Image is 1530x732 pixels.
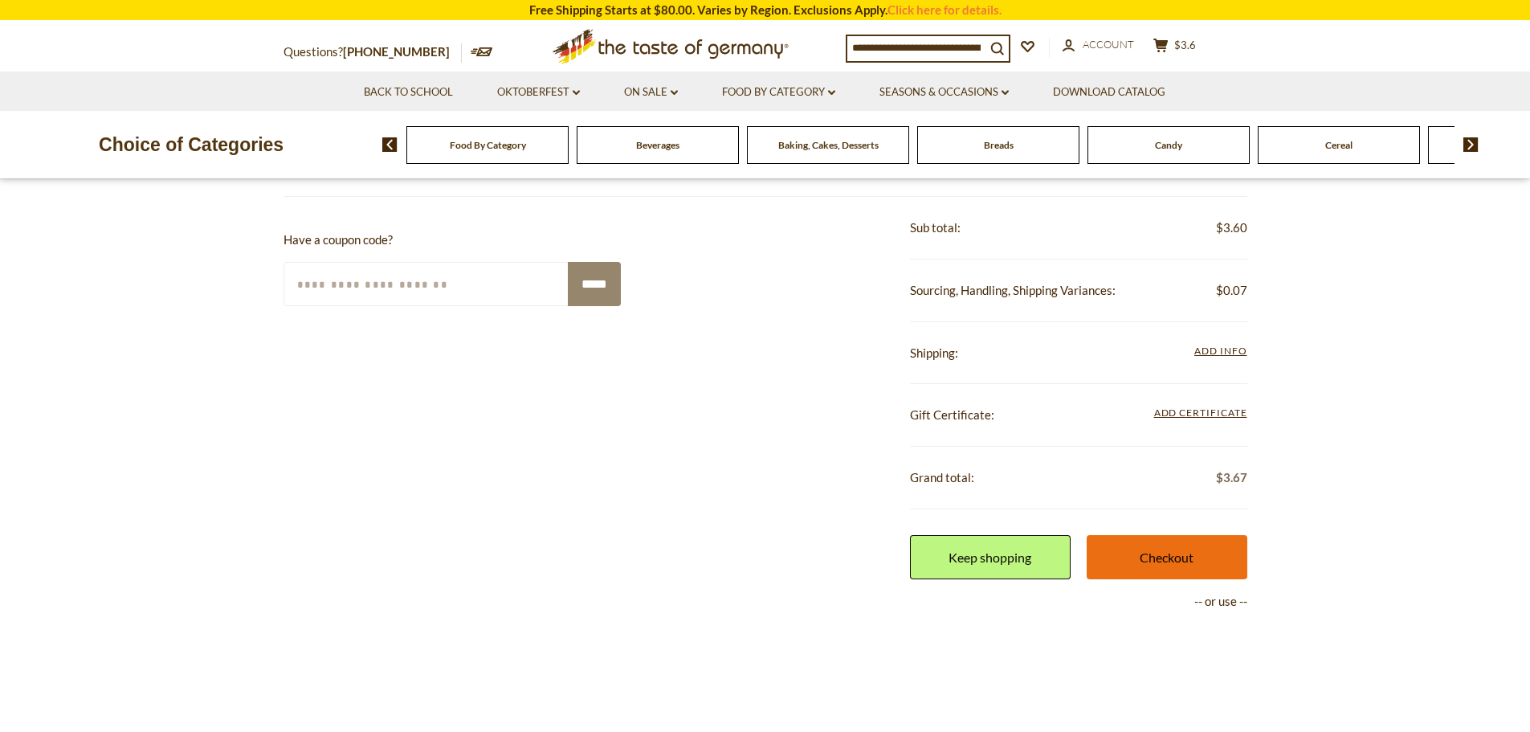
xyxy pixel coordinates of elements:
span: $3.60 [1216,218,1247,238]
p: Have a coupon code? [284,230,621,250]
a: Checkout [1087,535,1247,579]
p: -- or use -- [910,591,1247,611]
span: Account [1083,38,1134,51]
a: Beverages [636,139,679,151]
span: Sub total: [910,220,961,235]
a: Back to School [364,84,453,101]
span: Add Info [1194,345,1246,357]
a: Food By Category [722,84,835,101]
a: Click here for details. [887,2,1002,17]
a: Food By Category [450,139,526,151]
a: Breads [984,139,1014,151]
span: Sourcing, Handling, Shipping Variances: [910,283,1116,297]
a: On Sale [624,84,678,101]
p: Questions? [284,42,462,63]
a: Candy [1155,139,1182,151]
a: Download Catalog [1053,84,1165,101]
span: Shipping: [910,346,958,360]
span: Add Certificate [1154,405,1247,423]
span: $3.6 [1174,39,1196,51]
a: Baking, Cakes, Desserts [778,139,879,151]
a: Seasons & Occasions [879,84,1009,101]
span: $0.07 [1216,280,1247,301]
a: Oktoberfest [497,84,580,101]
a: Cereal [1325,139,1353,151]
span: $3.67 [1216,468,1247,488]
a: [PHONE_NUMBER] [343,44,450,59]
span: Gift Certificate: [910,407,994,422]
button: $3.6 [1151,38,1199,58]
iframe: PayPal-paypal [910,624,1247,656]
a: Account [1063,36,1134,54]
img: next arrow [1463,137,1479,152]
span: Grand total: [910,470,974,485]
a: Keep shopping [910,535,1071,579]
img: previous arrow [382,137,398,152]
